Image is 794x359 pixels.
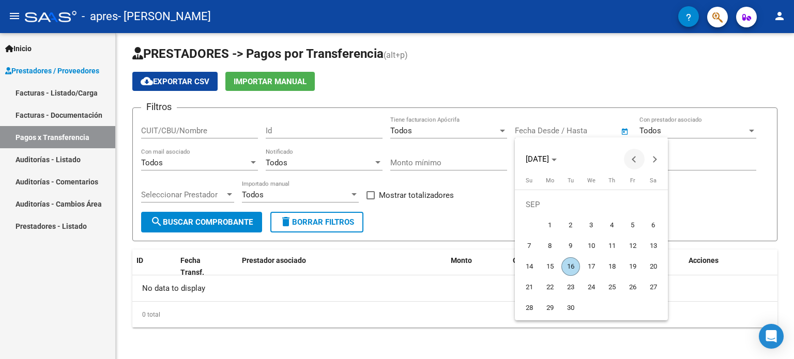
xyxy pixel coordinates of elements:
[560,298,581,318] button: September 30, 2025
[630,177,635,184] span: Fr
[644,278,663,296] span: 27
[643,256,664,277] button: September 20, 2025
[622,277,643,298] button: September 26, 2025
[541,216,559,235] span: 1
[622,215,643,236] button: September 5, 2025
[560,215,581,236] button: September 2, 2025
[582,216,601,235] span: 3
[540,256,560,277] button: September 15, 2025
[644,237,663,255] span: 13
[541,237,559,255] span: 8
[581,277,602,298] button: September 24, 2025
[650,177,656,184] span: Sa
[643,236,664,256] button: September 13, 2025
[541,278,559,296] span: 22
[561,216,580,235] span: 2
[602,236,622,256] button: September 11, 2025
[540,215,560,236] button: September 1, 2025
[519,277,540,298] button: September 21, 2025
[623,237,642,255] span: 12
[587,177,595,184] span: We
[644,216,663,235] span: 6
[581,236,602,256] button: September 10, 2025
[581,215,602,236] button: September 3, 2025
[623,257,642,276] span: 19
[560,236,581,256] button: September 9, 2025
[568,177,574,184] span: Tu
[519,194,664,215] td: SEP
[603,216,621,235] span: 4
[541,257,559,276] span: 15
[561,257,580,276] span: 16
[759,324,784,349] div: Open Intercom Messenger
[561,278,580,296] span: 23
[561,237,580,255] span: 9
[560,277,581,298] button: September 23, 2025
[540,277,560,298] button: September 22, 2025
[582,257,601,276] span: 17
[519,236,540,256] button: September 7, 2025
[603,257,621,276] span: 18
[519,298,540,318] button: September 28, 2025
[622,236,643,256] button: September 12, 2025
[561,299,580,317] span: 30
[520,299,539,317] span: 28
[520,278,539,296] span: 21
[608,177,615,184] span: Th
[603,278,621,296] span: 25
[519,256,540,277] button: September 14, 2025
[540,236,560,256] button: September 8, 2025
[546,177,554,184] span: Mo
[582,237,601,255] span: 10
[644,257,663,276] span: 20
[603,237,621,255] span: 11
[602,256,622,277] button: September 18, 2025
[520,237,539,255] span: 7
[622,256,643,277] button: September 19, 2025
[602,215,622,236] button: September 4, 2025
[643,215,664,236] button: September 6, 2025
[526,154,549,164] span: [DATE]
[581,256,602,277] button: September 17, 2025
[623,216,642,235] span: 5
[560,256,581,277] button: September 16, 2025
[522,150,561,168] button: Choose month and year
[541,299,559,317] span: 29
[624,149,645,169] button: Previous month
[602,277,622,298] button: September 25, 2025
[520,257,539,276] span: 14
[526,177,532,184] span: Su
[643,277,664,298] button: September 27, 2025
[582,278,601,296] span: 24
[645,149,665,169] button: Next month
[540,298,560,318] button: September 29, 2025
[623,278,642,296] span: 26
